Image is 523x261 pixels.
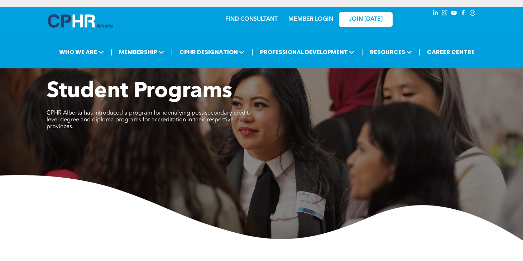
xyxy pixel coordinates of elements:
[419,45,421,59] li: |
[171,45,173,59] li: |
[425,45,477,59] a: CAREER CENTRE
[469,9,476,19] a: Social network
[177,45,247,59] span: CPHR DESIGNATION
[450,9,458,19] a: youtube
[361,45,363,59] li: |
[251,45,253,59] li: |
[47,81,232,102] span: Student Programs
[431,9,439,19] a: linkedin
[47,110,250,130] span: CPHR Alberta has introduced a program for identifying post-secondary credit-level degree and dipl...
[459,9,467,19] a: facebook
[368,45,414,59] span: RESOURCES
[339,12,393,27] a: JOIN [DATE]
[441,9,448,19] a: instagram
[288,16,333,22] a: MEMBER LOGIN
[258,45,357,59] span: PROFESSIONAL DEVELOPMENT
[111,45,112,59] li: |
[57,45,106,59] span: WHO WE ARE
[349,16,383,23] span: JOIN [DATE]
[117,45,166,59] span: MEMBERSHIP
[48,14,113,28] img: A blue and white logo for cp alberta
[225,16,278,22] a: FIND CONSULTANT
